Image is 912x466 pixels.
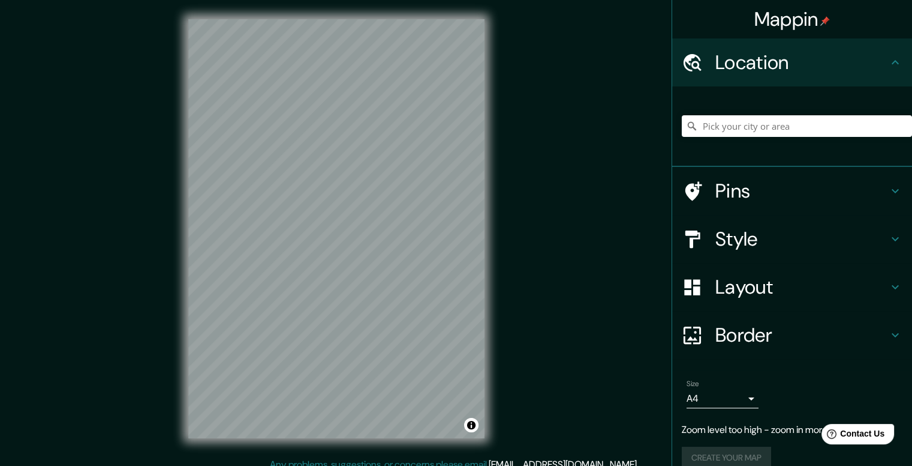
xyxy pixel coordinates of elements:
[715,323,888,347] h4: Border
[754,7,830,31] h4: Mappin
[715,227,888,251] h4: Style
[715,50,888,74] h4: Location
[672,38,912,86] div: Location
[672,215,912,263] div: Style
[464,418,478,432] button: Toggle attribution
[682,115,912,137] input: Pick your city or area
[682,423,902,437] p: Zoom level too high - zoom in more
[687,389,759,408] div: A4
[805,419,899,453] iframe: Help widget launcher
[672,311,912,359] div: Border
[687,379,699,389] label: Size
[672,167,912,215] div: Pins
[672,263,912,311] div: Layout
[715,179,888,203] h4: Pins
[820,16,830,26] img: pin-icon.png
[188,19,484,438] canvas: Map
[715,275,888,299] h4: Layout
